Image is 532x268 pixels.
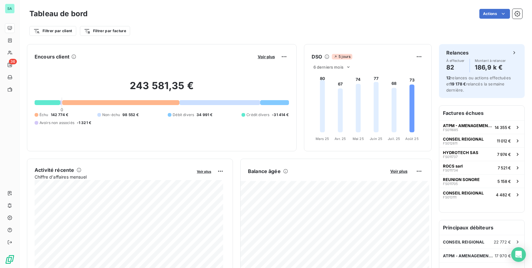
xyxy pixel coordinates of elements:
span: 98 552 € [122,112,139,118]
span: 34 991 € [197,112,212,118]
span: 0 [61,107,63,112]
button: CONSEIL REIGIONALFS0131114 482 € [439,188,524,201]
span: 12 [446,75,451,80]
button: Voir plus [256,54,277,59]
h6: Balance âgée [248,168,281,175]
tspan: Mars 25 [316,137,329,141]
span: FS013111 [443,195,456,199]
span: -1 321 € [77,120,91,126]
h4: 82 [446,62,465,72]
span: ATPM - AMENAGEMENTS TRAVAUX PUBLICS DES MASCAREIGNES [443,253,495,258]
button: HYDROTECH SASFS0117377 974 € [439,147,524,161]
span: relances ou actions effectuées et relancés la semaine dernière. [446,75,511,92]
h3: Tableau de bord [29,8,88,19]
span: 7 974 € [497,152,511,157]
span: 5 jours [332,54,352,59]
h6: Encours client [35,53,69,60]
a: 36 [5,60,14,70]
span: À effectuer [446,59,465,62]
span: Avoirs non associés [39,120,74,126]
h2: 243 581,35 € [35,80,289,98]
span: 22 772 € [494,240,511,244]
span: ROCS sarl [443,164,463,168]
button: Actions [479,9,510,19]
button: Filtrer par client [29,26,76,36]
button: ATPM - AMENAGEMENTS TRAVAUX PUBLICS DES MASCAREIGNESFS01168514 355 € [439,120,524,134]
span: CONSEIL REIGIONAL [443,137,484,142]
span: 36 [9,59,17,64]
tspan: Avr. 25 [335,137,346,141]
h6: DSO [312,53,322,60]
span: 19 178 € [450,81,466,86]
span: FS011705 [443,182,458,186]
span: 142 774 € [51,112,68,118]
span: 14 355 € [495,125,511,130]
span: FS011734 [443,168,458,172]
span: HYDROTECH SAS [443,150,478,155]
span: 5 158 € [497,179,511,184]
h6: Factures échues [439,106,524,120]
h6: Relances [446,49,469,56]
span: ATPM - AMENAGEMENTS TRAVAUX PUBLICS DES MASCAREIGNES [443,123,492,128]
span: 11 012 € [497,138,511,143]
span: Non-échu [102,112,120,118]
span: 4 482 € [496,192,511,197]
div: Open Intercom Messenger [511,247,526,262]
tspan: Août 25 [405,137,418,141]
span: Crédit divers [246,112,269,118]
span: 6 derniers mois [313,65,343,70]
div: SA [5,4,15,13]
tspan: Mai 25 [352,137,364,141]
span: REUNION SONORE [443,177,480,182]
button: REUNION SONOREFS0117055 158 € [439,174,524,188]
span: Voir plus [258,54,275,59]
span: Échu [39,112,48,118]
span: 17 970 € [495,253,511,258]
span: Montant à relancer [475,59,506,62]
span: Débit divers [173,112,194,118]
span: CONSEIL REIGIONAL [443,240,485,244]
img: Logo LeanPay [5,255,15,264]
button: ROCS sarlFS0117347 521 € [439,161,524,174]
tspan: Juil. 25 [388,137,400,141]
span: 7 521 € [498,165,511,170]
button: CONSEIL REIGIONALFS01261111 012 € [439,134,524,147]
h4: 186,9 k € [475,62,506,72]
h6: Activité récente [35,166,74,174]
button: Voir plus [195,168,213,174]
span: -31 414 € [272,112,289,118]
span: FS012611 [443,142,457,145]
span: CONSEIL REIGIONAL [443,191,484,195]
span: Chiffre d'affaires mensuel [35,174,193,180]
button: Filtrer par facture [80,26,130,36]
h6: Principaux débiteurs [439,220,524,235]
span: Voir plus [197,169,211,174]
button: Voir plus [388,168,409,174]
tspan: Juin 25 [370,137,382,141]
span: FS011685 [443,128,458,132]
span: FS011737 [443,155,458,159]
span: Voir plus [390,169,407,174]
